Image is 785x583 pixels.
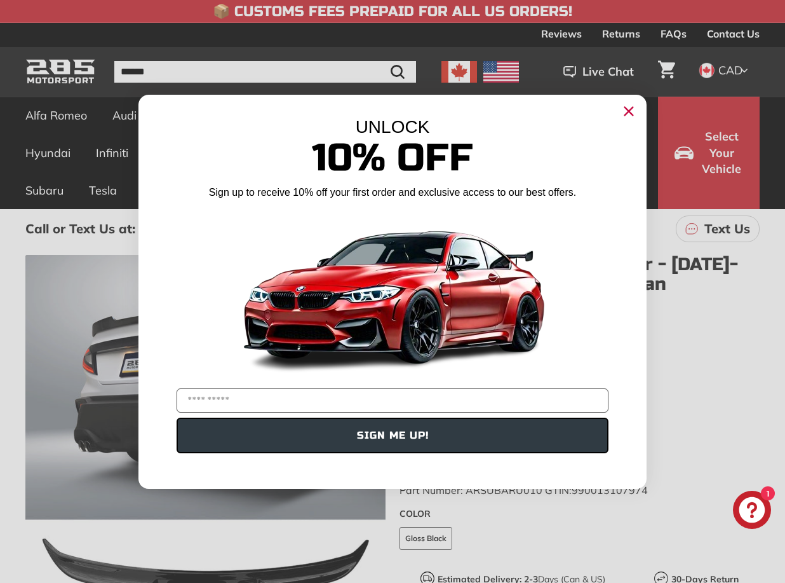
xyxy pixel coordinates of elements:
img: Banner showing BMW 4 Series Body kit [234,205,551,383]
span: Sign up to receive 10% off your first order and exclusive access to our best offers. [209,187,576,198]
inbox-online-store-chat: Shopify online store chat [729,491,775,532]
button: Close dialog [619,101,639,121]
span: UNLOCK [356,117,430,137]
button: SIGN ME UP! [177,418,608,453]
input: YOUR EMAIL [177,388,608,413]
span: 10% Off [312,135,473,181]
